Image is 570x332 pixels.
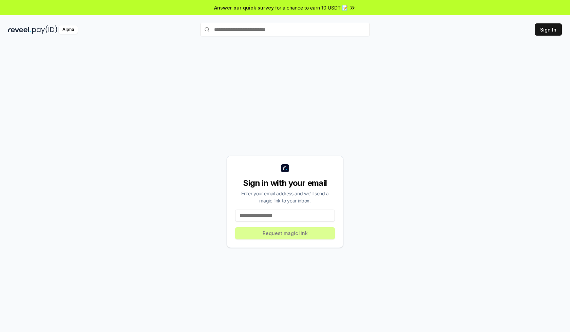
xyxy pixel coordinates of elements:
[214,4,274,11] span: Answer our quick survey
[32,25,57,34] img: pay_id
[235,178,335,189] div: Sign in with your email
[235,190,335,204] div: Enter your email address and we’ll send a magic link to your inbox.
[59,25,78,34] div: Alpha
[535,23,562,36] button: Sign In
[275,4,348,11] span: for a chance to earn 10 USDT 📝
[281,164,289,172] img: logo_small
[8,25,31,34] img: reveel_dark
